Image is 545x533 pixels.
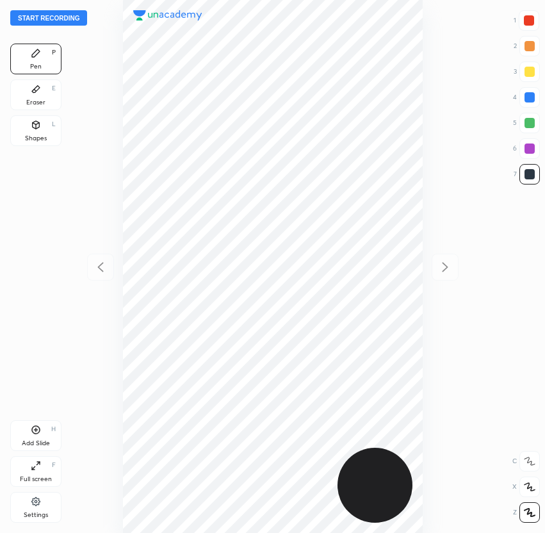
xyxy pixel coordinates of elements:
div: L [52,121,56,127]
div: E [52,85,56,92]
div: Full screen [20,476,52,482]
div: Shapes [25,135,47,142]
div: 1 [514,10,539,31]
div: 2 [514,36,540,56]
div: X [512,477,540,497]
div: Settings [24,512,48,518]
div: Eraser [26,99,45,106]
div: 3 [514,61,540,82]
div: F [52,462,56,468]
div: 6 [513,138,540,159]
div: Pen [30,63,42,70]
div: H [51,426,56,432]
img: logo.38c385cc.svg [133,10,202,20]
div: Z [513,502,540,523]
div: 4 [513,87,540,108]
div: 5 [513,113,540,133]
div: C [512,451,540,471]
div: 7 [514,164,540,184]
button: Start recording [10,10,87,26]
div: P [52,49,56,56]
div: Add Slide [22,440,50,447]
